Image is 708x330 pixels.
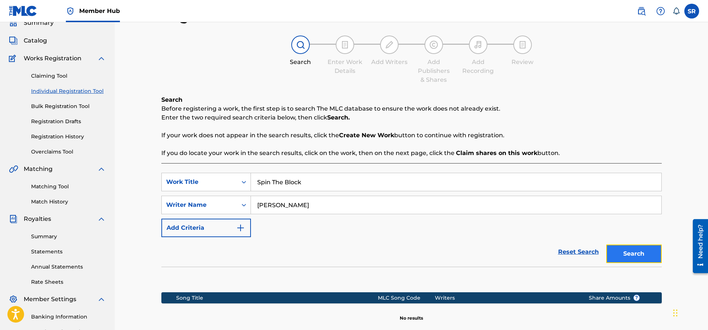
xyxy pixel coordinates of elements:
img: expand [97,54,106,63]
img: step indicator icon for Search [296,40,305,49]
div: Notifications [672,7,680,15]
img: Royalties [9,215,18,223]
iframe: Resource Center [687,216,708,276]
img: 9d2ae6d4665cec9f34b9.svg [236,223,245,232]
img: step indicator icon for Add Publishers & Shares [429,40,438,49]
span: Share Amounts [589,294,640,302]
a: Banking Information [31,313,106,321]
div: Add Writers [371,58,408,67]
a: Annual Statements [31,263,106,271]
button: Search [606,245,662,263]
a: CatalogCatalog [9,36,47,45]
a: Match History [31,198,106,206]
a: Summary [31,233,106,240]
div: Song Title [176,294,378,302]
img: Matching [9,165,18,174]
p: Enter the two required search criteria below, then click [161,113,662,122]
a: Statements [31,248,106,256]
p: If you do locate your work in the search results, click on the work, then on the next page, click... [161,149,662,158]
p: No results [400,306,423,321]
b: Search [161,96,182,103]
span: Member Hub [79,7,120,15]
strong: Claim shares on this work [456,149,537,156]
span: Works Registration [24,54,81,63]
div: Writers [435,294,577,302]
img: expand [97,165,106,174]
img: step indicator icon for Enter Work Details [340,40,349,49]
span: Matching [24,165,53,174]
div: Search [282,58,319,67]
img: Catalog [9,36,18,45]
p: If your work does not appear in the search results, click the button to continue with registration. [161,131,662,140]
div: Work Title [166,178,233,186]
img: expand [97,295,106,304]
div: Review [504,58,541,67]
a: Public Search [634,4,649,18]
img: search [637,7,646,16]
a: Overclaims Tool [31,148,106,156]
div: MLC Song Code [378,294,435,302]
button: Add Criteria [161,219,251,237]
a: SummarySummary [9,18,54,27]
div: Writer Name [166,201,233,209]
img: help [656,7,665,16]
div: Add Recording [460,58,497,75]
img: step indicator icon for Add Recording [474,40,483,49]
div: Add Publishers & Shares [415,58,452,84]
strong: Search. [327,114,350,121]
p: Before registering a work, the first step is to search The MLC database to ensure the work does n... [161,104,662,113]
div: Help [653,4,668,18]
a: Registration Drafts [31,118,106,125]
img: expand [97,215,106,223]
span: Member Settings [24,295,76,304]
img: Member Settings [9,295,18,304]
strong: Create New Work [339,132,394,139]
span: Catalog [24,36,47,45]
iframe: Chat Widget [671,294,708,330]
form: Search Form [161,173,662,267]
span: Summary [24,18,54,27]
div: Enter Work Details [326,58,363,75]
div: Drag [673,302,678,324]
a: Reset Search [554,244,603,260]
img: step indicator icon for Add Writers [385,40,394,49]
a: Registration History [31,133,106,141]
img: Summary [9,18,18,27]
img: Top Rightsholder [66,7,75,16]
div: User Menu [684,4,699,18]
a: Bulk Registration Tool [31,102,106,110]
img: step indicator icon for Review [518,40,527,49]
a: Individual Registration Tool [31,87,106,95]
img: MLC Logo [9,6,37,16]
span: ? [634,295,640,301]
a: Matching Tool [31,183,106,191]
a: Rate Sheets [31,278,106,286]
img: Works Registration [9,54,19,63]
span: Royalties [24,215,51,223]
a: Claiming Tool [31,72,106,80]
